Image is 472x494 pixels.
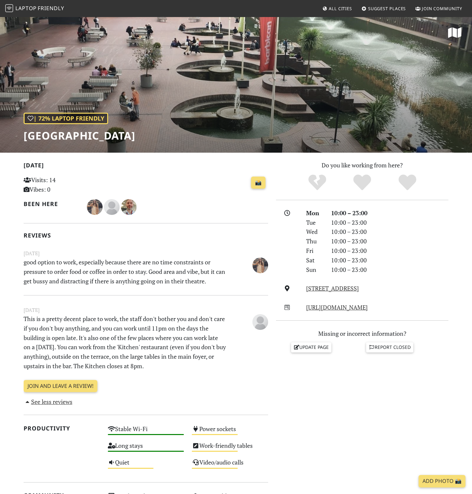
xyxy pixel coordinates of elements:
span: All Cities [329,6,352,11]
span: Fátima González [252,260,268,268]
div: Sun [302,265,327,275]
a: Update page [291,342,332,352]
img: LaptopFriendly [5,4,13,12]
span: Laptop [15,5,37,12]
h1: [GEOGRAPHIC_DATA] [24,129,135,142]
div: 10:00 – 23:00 [327,227,452,237]
a: Add Photo 📸 [419,475,465,487]
a: All Cities [320,3,355,14]
span: James Lowsley Williams [104,202,121,210]
span: Friendly [38,5,64,12]
div: 10:00 – 23:00 [327,208,452,218]
img: 4035-fatima.jpg [87,199,103,215]
a: Suggest Places [359,3,409,14]
div: Definitely! [385,174,430,192]
span: Nicholas Wright [121,202,137,210]
a: 📸 [251,177,265,189]
small: [DATE] [20,249,272,257]
div: 10:00 – 23:00 [327,246,452,256]
span: Suggest Places [368,6,406,11]
img: blank-535327c66bd565773addf3077783bbfce4b00ec00e9fd257753287c682c7fa38.png [104,199,120,215]
div: Work-friendly tables [188,440,272,457]
p: good option to work, especially because there are no time constraints or pressure to order food o... [20,257,230,286]
span: Anonymous [252,317,268,325]
div: Power sockets [188,424,272,440]
a: See less reviews [24,398,72,406]
div: 10:00 – 23:00 [327,256,452,265]
div: 10:00 – 23:00 [327,218,452,227]
p: Missing or incorrect information? [276,329,448,338]
div: | 72% Laptop Friendly [24,113,108,124]
p: This is a pretty decent place to work, the staff don't bother you and don't care if you don't buy... [20,314,230,371]
p: Visits: 14 Vibes: 0 [24,175,100,194]
div: 10:00 – 23:00 [327,265,452,275]
div: Video/audio calls [188,457,272,474]
div: Fri [302,246,327,256]
a: LaptopFriendly LaptopFriendly [5,3,64,14]
a: [STREET_ADDRESS] [306,284,359,292]
span: Fátima González [87,202,104,210]
div: Sat [302,256,327,265]
h2: Reviews [24,232,268,239]
div: Long stays [104,440,188,457]
div: Thu [302,237,327,246]
span: Join Community [422,6,462,11]
div: Quiet [104,457,188,474]
img: 4035-fatima.jpg [252,257,268,273]
div: Yes [340,174,385,192]
a: Join Community [413,3,465,14]
div: Mon [302,208,327,218]
img: 1536-nicholas.jpg [121,199,137,215]
a: [URL][DOMAIN_NAME] [306,303,368,311]
div: Wed [302,227,327,237]
img: blank-535327c66bd565773addf3077783bbfce4b00ec00e9fd257753287c682c7fa38.png [252,314,268,330]
div: 10:00 – 23:00 [327,237,452,246]
p: Do you like working from here? [276,161,448,170]
h2: Productivity [24,425,100,432]
div: No [295,174,340,192]
a: Join and leave a review! [24,380,97,392]
h2: Been here [24,200,79,207]
h2: [DATE] [24,162,268,171]
div: Stable Wi-Fi [104,424,188,440]
div: Tue [302,218,327,227]
small: [DATE] [20,306,272,314]
a: Report closed [366,342,413,352]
